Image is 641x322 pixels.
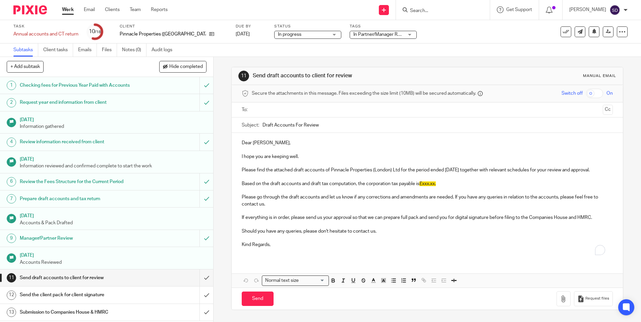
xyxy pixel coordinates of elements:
[350,24,417,29] label: Tags
[13,5,47,14] img: Pixie
[120,24,227,29] label: Client
[20,220,207,226] p: Accounts & Pack Drafted
[242,180,613,187] p: Based on the draft accounts and draft tax computation, the corporation tax payable is
[409,8,470,14] input: Search
[20,80,135,90] h1: Checking fees for Previous Year Paid with Accounts
[20,211,207,219] h1: [DATE]
[122,44,147,57] a: Notes (0)
[20,163,207,169] p: Information reviewed and confirmed complete to start the work
[274,24,341,29] label: Status
[20,154,207,163] h1: [DATE]
[20,194,135,204] h1: Prepare draft accounts and tax return
[419,181,436,186] span: £xxx.xx.
[20,123,207,130] p: Information gathered
[264,277,300,284] span: Normal text size
[20,273,135,283] h1: Send draft accounts to client for review
[7,98,16,107] div: 2
[253,72,442,79] h1: Send draft accounts to client for review
[278,32,301,37] span: In progress
[242,153,613,160] p: I hope you are keeping well.
[242,106,249,113] label: To:
[242,228,613,235] p: Should you have any queries, please don't hesitate to contact us.
[43,44,73,57] a: Client tasks
[7,61,44,72] button: + Add subtask
[606,90,613,97] span: On
[84,6,95,13] a: Email
[130,6,141,13] a: Team
[242,241,613,248] p: Kind Regards,
[7,81,16,90] div: 1
[242,122,259,129] label: Subject:
[7,308,16,317] div: 13
[78,44,97,57] a: Emails
[7,291,16,300] div: 12
[7,234,16,243] div: 9
[242,167,613,173] p: Please find the attached draft accounts of Pinnacle Properties (London) Ltd for the period ended ...
[609,5,620,15] img: svg%3E
[242,214,613,221] p: If everything is in order, please send us your approval so that we can prepare full pack and send...
[603,105,613,115] button: Cc
[236,32,250,36] span: [DATE]
[20,250,207,259] h1: [DATE]
[20,290,135,300] h1: Send the client pack for client signature
[506,7,532,12] span: Get Support
[301,277,325,284] input: Search for option
[252,90,476,97] span: Secure the attachments in this message. Files exceeding the size limit (10MB) will be secured aut...
[562,90,583,97] span: Switch off
[95,30,101,34] small: /18
[89,28,101,35] div: 10
[585,296,609,301] span: Request files
[242,140,613,146] p: Dear [PERSON_NAME],
[13,44,38,57] a: Subtasks
[238,71,249,81] div: 11
[242,292,274,306] input: Send
[13,24,78,29] label: Task
[7,194,16,204] div: 7
[569,6,606,13] p: [PERSON_NAME]
[7,273,16,283] div: 11
[105,6,120,13] a: Clients
[242,194,613,208] p: Please go through the draft accounts and let us know if any corrections and amendments are needed...
[236,24,266,29] label: Due by
[20,259,207,266] p: Accounts Reviewed
[62,6,74,13] a: Work
[152,44,177,57] a: Audit logs
[353,32,410,37] span: In Partner/Manager Review
[20,115,207,123] h1: [DATE]
[262,275,329,286] div: Search for option
[102,44,117,57] a: Files
[120,31,206,37] p: Pinnacle Properties ([GEOGRAPHIC_DATA]) Ltd
[20,307,135,317] h1: Submission to Companies House & HMRC
[169,64,203,70] span: Hide completed
[7,177,16,186] div: 6
[20,137,135,147] h1: Review information received from client
[159,61,207,72] button: Hide completed
[7,138,16,147] div: 4
[151,6,168,13] a: Reports
[13,31,78,37] div: Annual accounts and CT return
[583,73,616,79] div: Manual email
[20,177,135,187] h1: Review the Fees Structure for the Current Period
[574,291,613,306] button: Request files
[20,233,135,243] h1: Manager/Partner Review
[20,97,135,107] h1: Request year end information from client
[232,133,623,260] div: To enrich screen reader interactions, please activate Accessibility in Grammarly extension settings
